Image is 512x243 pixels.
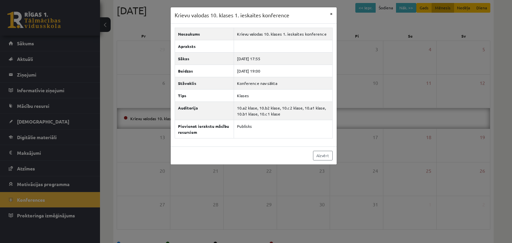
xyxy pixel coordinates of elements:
a: Aizvērt [313,151,333,160]
td: Konference nav sākta [234,77,332,89]
th: Stāvoklis [175,77,234,89]
td: Krievu valodas 10. klases 1. ieskaites konference [234,28,332,40]
button: × [326,7,337,20]
th: Auditorija [175,102,234,120]
td: [DATE] 17:55 [234,52,332,65]
th: Apraksts [175,40,234,52]
td: Klases [234,89,332,102]
th: Tips [175,89,234,102]
td: 10.a2 klase, 10.b2 klase, 10.c2 klase, 10.a1 klase, 10.b1 klase, 10.c1 klase [234,102,332,120]
th: Pievienot ierakstu mācību resursiem [175,120,234,138]
h3: Krievu valodas 10. klases 1. ieskaites konference [175,11,289,19]
th: Nosaukums [175,28,234,40]
th: Sākas [175,52,234,65]
td: [DATE] 19:00 [234,65,332,77]
td: Publisks [234,120,332,138]
th: Beidzas [175,65,234,77]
